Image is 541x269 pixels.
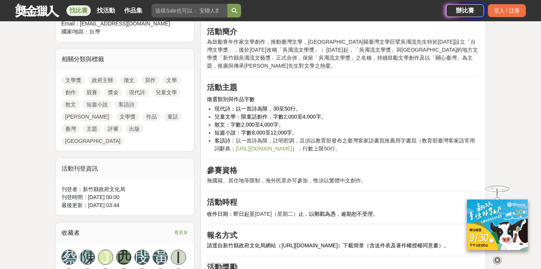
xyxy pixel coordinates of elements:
[62,250,77,265] a: 蔡
[446,4,484,17] a: 辦比賽
[80,250,95,265] a: 陳
[134,250,150,265] a: 閔
[94,5,118,16] a: 找活動
[207,27,237,36] strong: 活動簡介
[142,112,161,121] a: 作品
[207,242,449,248] span: 請逕自新竹縣政府文化局網站（[URL][DOMAIN_NAME]）下載簡章（含送件表及著作權授權同意書）。
[121,5,145,16] a: 作品集
[162,76,181,85] a: 文學
[62,201,188,209] div: 最後更新： [DATE] 03:44
[62,20,173,28] div: Email： [EMAIL_ADDRESS][DOMAIN_NAME]
[207,177,366,184] span: 無國籍、居住地等限制，海外民眾亦可參加，惟須以繁體中文創作。
[215,138,475,152] span: 以一首詩為限，註明腔調，且須以教育部發布之臺灣客家語書寫推薦用字書寫（教育部臺灣客家語常用詞辭典：
[55,49,194,70] div: 相關分類與標籤
[215,122,284,128] span: 散文：字數2,000至4,000字。
[236,146,292,152] a: [URL][DOMAIN_NAME]
[207,198,237,206] strong: 活動時程
[125,124,144,133] a: 出版
[207,39,478,61] span: 為鼓勵青年作家文學創作，推動臺灣文學，[GEOGRAPHIC_DATA]籍臺灣文學巨擘吳濁流先生特於[DATE]設立「台灣文學獎」，後於[DATE]改稱「吳濁流文學獎」； [DATE]起，「吳濁...
[83,100,112,109] a: 短篇小說
[207,96,255,102] span: 徵選類別與作品字數
[104,124,122,133] a: 評審
[215,138,236,144] span: 客語詩：
[55,158,194,179] div: 活動刊登資訊
[255,211,298,217] span: [DATE]（星期二）
[164,112,182,121] a: 童話
[174,228,188,237] span: 看更多
[152,88,181,97] a: 兒童文學
[62,112,113,121] a: [PERSON_NAME]
[62,100,80,109] a: 散文
[298,211,378,217] span: 止，以郵戳為憑，逾期恕不受理。
[207,55,473,69] span: 及以「關心臺灣」為主題，推廣與傳承[PERSON_NAME]先生對文學之熱愛。
[215,114,326,120] span: 兒童文學：限童話創作，字數2,000至4,000字。
[62,76,85,85] a: 文學獎
[116,112,139,121] a: 文學獎
[88,76,117,85] a: 政府主辦
[89,28,100,35] span: 台灣
[66,5,91,16] a: 找比賽
[292,146,341,152] span: ），行數上限50行。
[62,124,80,133] a: 臺灣
[116,250,131,265] a: 西
[125,88,149,97] a: 現代詩
[215,130,297,136] span: 短篇小說：字數8,000至12,000字。
[83,88,101,97] a: 競賽
[104,88,122,97] a: 獎金
[207,83,237,92] strong: 活動主題
[488,4,526,17] div: 登入 / 註冊
[207,166,237,174] strong: 參賽資格
[62,229,80,236] span: 收藏者
[153,250,168,265] a: 黃
[83,124,101,133] a: 主題
[62,193,188,201] div: 刊登時間： [DATE] 00:00
[377,55,420,61] span: 持續鼓勵文學創作
[120,76,138,85] a: 徵文
[62,28,90,35] span: 國家/地區：
[171,250,186,265] a: I
[62,185,188,193] div: 刊登者： 新竹縣政府文化局
[467,199,528,250] img: ff197300-f8ee-455f-a0ae-06a3645bc375.jpg
[151,4,227,17] input: 這樣Sale也可以： 安聯人壽創意銷售法募集
[62,88,80,97] a: 創作
[115,100,138,109] a: 客語詩
[207,211,255,217] span: 收件日期：即日起至
[207,231,237,239] strong: 報名方式
[62,136,125,146] a: [GEOGRAPHIC_DATA]
[98,250,113,265] a: J
[215,106,301,112] span: 現代詩：以一首詩為限，30至50行。
[141,76,159,85] a: 寫作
